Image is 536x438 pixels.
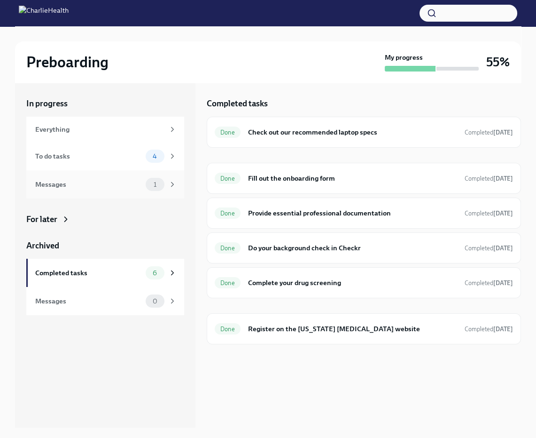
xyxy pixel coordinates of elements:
span: Completed [465,129,513,136]
span: 0 [147,298,163,305]
span: August 25th, 2025 11:44 [465,279,513,287]
a: To do tasks4 [26,142,184,170]
a: DoneFill out the onboarding formCompleted[DATE] [215,171,513,186]
h5: Completed tasks [207,98,268,109]
a: DoneDo your background check in CheckrCompleted[DATE] [215,240,513,255]
a: For later [26,214,184,225]
h6: Do your background check in Checkr [248,243,457,253]
span: Completed [465,245,513,252]
span: Done [215,326,241,333]
span: Completed [465,279,513,287]
span: 6 [147,270,163,277]
span: 4 [147,153,163,160]
a: DoneRegister on the [US_STATE] [MEDICAL_DATA] websiteCompleted[DATE] [215,321,513,336]
strong: My progress [385,53,423,62]
span: Completed [465,210,513,217]
strong: [DATE] [493,245,513,252]
h2: Preboarding [26,53,109,72]
strong: [DATE] [493,129,513,136]
a: In progress [26,98,184,109]
span: 1 [148,181,162,188]
h6: Complete your drug screening [248,278,457,288]
img: CharlieHealth [19,6,69,21]
div: To do tasks [35,151,142,161]
div: Messages [35,179,142,190]
span: August 25th, 2025 11:11 [465,174,513,183]
span: Done [215,279,241,287]
h6: Provide essential professional documentation [248,208,457,218]
div: Completed tasks [35,268,142,278]
strong: [DATE] [493,175,513,182]
div: Everything [35,124,164,135]
span: Done [215,175,241,182]
a: DoneCheck out our recommended laptop specsCompleted[DATE] [215,125,513,140]
h6: Check out our recommended laptop specs [248,127,457,137]
span: Done [215,245,241,252]
a: Messages0 [26,287,184,315]
span: August 25th, 2025 11:07 [465,244,513,253]
span: August 25th, 2025 11:07 [465,128,513,137]
a: Messages1 [26,170,184,199]
a: DoneComplete your drug screeningCompleted[DATE] [215,275,513,290]
div: For later [26,214,57,225]
strong: [DATE] [493,326,513,333]
strong: [DATE] [493,210,513,217]
a: Archived [26,240,184,251]
span: August 25th, 2025 11:43 [465,209,513,218]
span: Completed [465,175,513,182]
div: Messages [35,296,142,306]
strong: [DATE] [493,279,513,287]
span: Done [215,210,241,217]
span: Done [215,129,241,136]
h3: 55% [486,54,510,71]
h6: Register on the [US_STATE] [MEDICAL_DATA] website [248,324,457,334]
a: DoneProvide essential professional documentationCompleted[DATE] [215,206,513,221]
h6: Fill out the onboarding form [248,173,457,183]
span: Completed [465,326,513,333]
a: Everything [26,117,184,142]
span: August 25th, 2025 11:06 [465,325,513,334]
a: Completed tasks6 [26,259,184,287]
